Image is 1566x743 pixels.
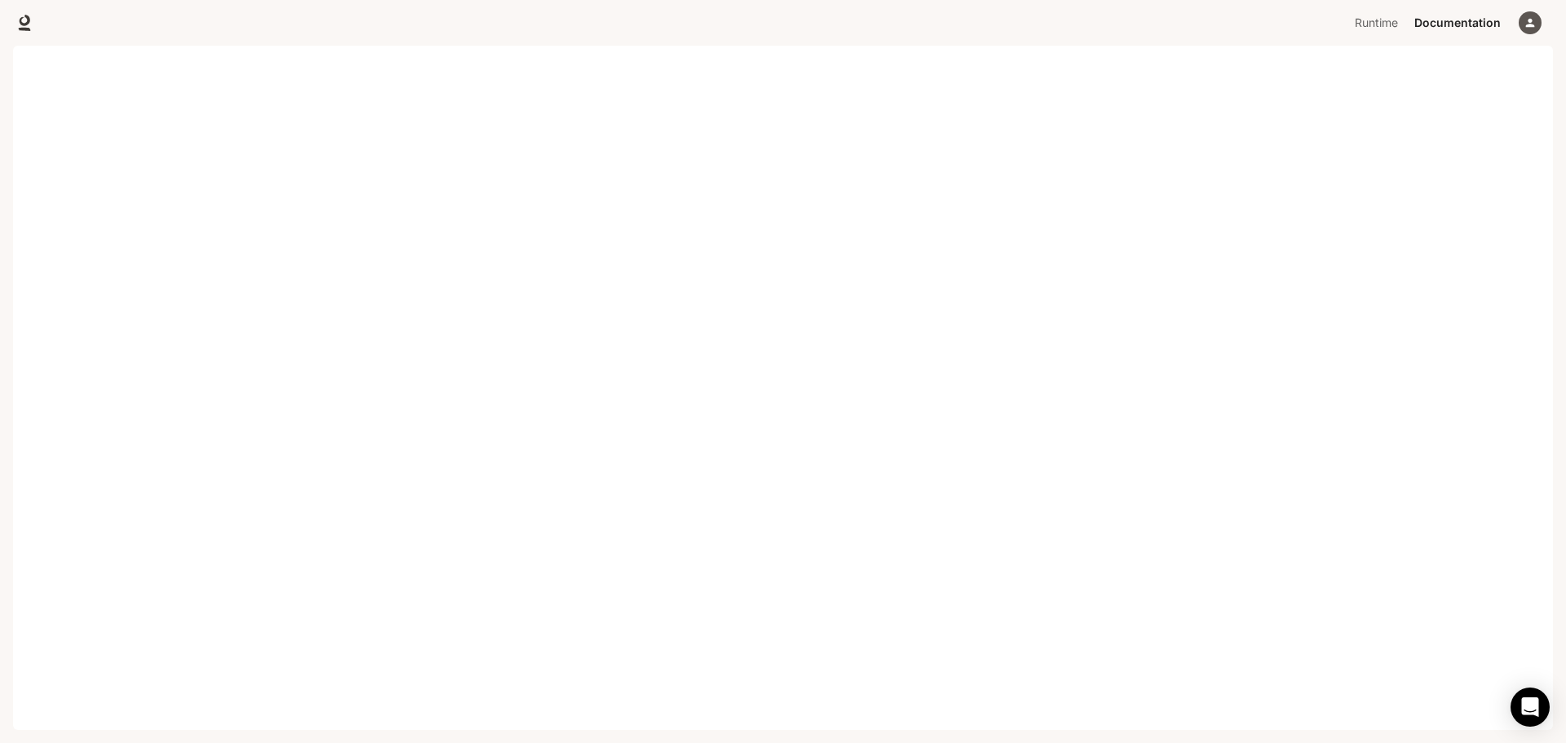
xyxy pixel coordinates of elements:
[1355,13,1398,33] span: Runtime
[1414,13,1501,33] span: Documentation
[13,46,1553,743] iframe: Documentation
[1347,7,1406,39] a: Runtime
[1408,7,1507,39] a: Documentation
[1511,688,1550,727] div: Open Intercom Messenger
